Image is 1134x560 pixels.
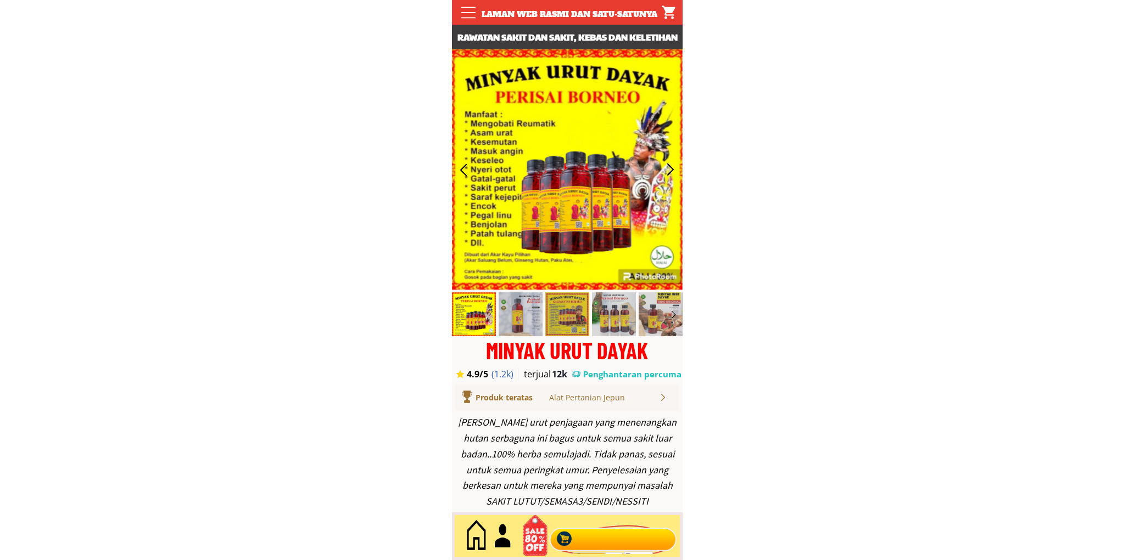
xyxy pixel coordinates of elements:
h3: terjual [524,368,561,380]
h3: Penghantaran percuma [583,369,682,380]
div: Alat Pertanian Jepun [549,392,658,404]
div: [PERSON_NAME] urut penjagaan yang menenangkan hutan serbaguna ini bagus untuk semua sakit luar ba... [457,415,677,510]
h3: 12k [552,368,571,380]
div: MINYAK URUT DAYAK [452,339,683,361]
h3: Rawatan sakit dan sakit, kebas dan keletihan [452,30,683,44]
h3: 4.9/5 [467,368,498,380]
h3: (1.2k) [491,368,519,380]
div: Produk teratas [476,392,564,404]
div: Laman web rasmi dan satu-satunya [476,8,663,20]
